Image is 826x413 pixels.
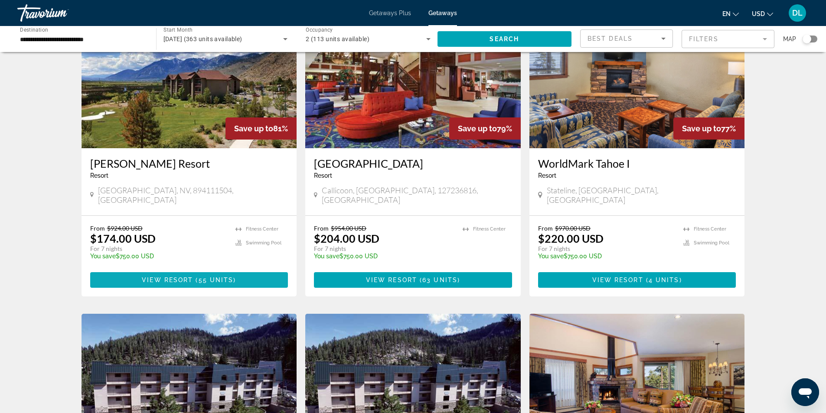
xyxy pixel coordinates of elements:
span: ( ) [417,276,460,283]
span: Resort [314,172,332,179]
span: From [314,224,329,232]
span: Resort [90,172,108,179]
span: ( ) [193,276,236,283]
span: From [538,224,553,232]
a: [PERSON_NAME] Resort [90,157,288,170]
span: View Resort [366,276,417,283]
p: For 7 nights [314,245,454,253]
span: $970.00 USD [555,224,591,232]
span: DL [792,9,803,17]
span: 4 units [649,276,679,283]
img: ii_vrc1.jpg [305,10,521,148]
span: $954.00 USD [331,224,366,232]
button: Search [437,31,572,47]
div: 81% [225,117,297,140]
button: Change currency [752,7,773,20]
span: Fitness Center [473,226,506,232]
span: View Resort [592,276,643,283]
span: Map [783,33,796,45]
button: View Resort(55 units) [90,272,288,288]
p: $750.00 USD [90,253,227,260]
span: USD [752,10,765,17]
div: 79% [449,117,521,140]
span: Swimming Pool [694,240,729,246]
span: 2 (113 units available) [306,36,369,42]
button: Change language [722,7,739,20]
span: Destination [20,26,48,33]
img: 2625I01X.jpg [529,10,745,148]
span: You save [90,253,116,260]
span: $924.00 USD [107,224,143,232]
button: View Resort(4 units) [538,272,736,288]
span: Stateline, [GEOGRAPHIC_DATA], [GEOGRAPHIC_DATA] [547,185,736,205]
span: You save [314,253,340,260]
span: ( ) [643,276,682,283]
mat-select: Sort by [588,33,666,44]
a: Travorium [17,2,104,24]
p: For 7 nights [538,245,675,253]
iframe: Button to launch messaging window [791,378,819,406]
span: You save [538,253,564,260]
span: 63 units [422,276,457,283]
span: Save up to [234,124,273,133]
span: Search [490,36,519,42]
a: Getaways [428,10,457,16]
a: [GEOGRAPHIC_DATA] [314,157,512,170]
span: Fitness Center [694,226,726,232]
span: View Resort [142,276,193,283]
span: Save up to [458,124,497,133]
span: Best Deals [588,35,633,42]
img: ii_wal1.jpg [82,10,297,148]
div: 77% [673,117,744,140]
p: $750.00 USD [314,253,454,260]
p: For 7 nights [90,245,227,253]
p: $204.00 USD [314,232,379,245]
p: $220.00 USD [538,232,604,245]
span: [GEOGRAPHIC_DATA], NV, 894111504, [GEOGRAPHIC_DATA] [98,185,288,205]
span: Save up to [682,124,721,133]
span: 55 units [199,276,234,283]
p: $750.00 USD [538,253,675,260]
span: Callicoon, [GEOGRAPHIC_DATA], 127236816, [GEOGRAPHIC_DATA] [322,185,512,205]
span: Occupancy [306,27,333,33]
button: Filter [682,29,774,49]
span: From [90,224,105,232]
p: $174.00 USD [90,232,156,245]
span: Fitness Center [246,226,278,232]
span: Swimming Pool [246,240,281,246]
span: [DATE] (363 units available) [163,36,242,42]
span: Resort [538,172,556,179]
span: en [722,10,731,17]
button: User Menu [786,4,809,22]
a: WorldMark Tahoe I [538,157,736,170]
button: View Resort(63 units) [314,272,512,288]
a: Getaways Plus [369,10,411,16]
span: Start Month [163,27,193,33]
